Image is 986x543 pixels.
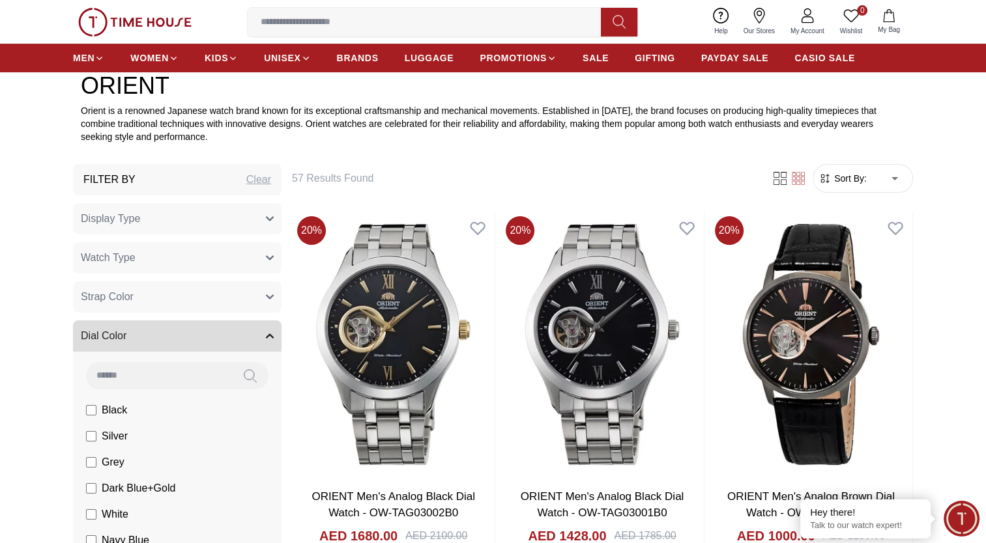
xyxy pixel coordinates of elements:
[500,211,703,478] img: ORIENT Men's Analog Black Dial Watch - OW-TAG03001B0
[857,5,867,16] span: 0
[81,211,140,227] span: Display Type
[337,46,379,70] a: BRANDS
[73,203,282,234] button: Display Type
[706,5,736,38] a: Help
[73,46,104,70] a: MEN
[83,172,136,188] h3: Filter By
[81,250,136,266] span: Watch Type
[292,211,495,478] img: ORIENT Men's Analog Black Dial Watch - OW-TAG03002B0
[810,520,921,531] p: Talk to our watch expert!
[73,320,282,352] button: Dial Color
[78,8,192,36] img: ...
[819,172,867,185] button: Sort By:
[480,46,557,70] a: PROMOTIONS
[480,51,547,64] span: PROMOTIONS
[635,46,675,70] a: GIFTING
[810,506,921,519] div: Hey there!
[944,501,979,536] div: Chat Widget
[738,26,780,36] span: Our Stores
[86,457,96,467] input: Grey
[73,51,94,64] span: MEN
[701,51,768,64] span: PAYDAY SALE
[292,171,755,186] h6: 57 Results Found
[205,46,238,70] a: KIDS
[583,46,609,70] a: SALE
[709,26,733,36] span: Help
[635,51,675,64] span: GIFTING
[794,51,855,64] span: CASIO SALE
[870,7,908,37] button: My Bag
[130,51,169,64] span: WOMEN
[405,46,454,70] a: LUGGAGE
[337,51,379,64] span: BRANDS
[102,428,128,444] span: Silver
[81,289,134,305] span: Strap Color
[246,172,271,188] div: Clear
[736,5,783,38] a: Our Stores
[297,216,326,245] span: 20 %
[81,73,905,99] h2: ORIENT
[86,431,96,441] input: Silver
[81,328,126,344] span: Dial Color
[785,26,830,36] span: My Account
[102,480,175,496] span: Dark Blue+Gold
[102,402,127,418] span: Black
[873,25,905,35] span: My Bag
[102,454,124,470] span: Grey
[506,216,534,245] span: 20 %
[727,490,895,520] a: ORIENT Men's Analog Brown Dial Watch - OW-TAG02001B0
[81,104,905,143] p: Orient is a renowned Japanese watch brand known for its exceptional craftsmanship and mechanical ...
[715,216,744,245] span: 20 %
[86,483,96,494] input: Dark Blue+Gold
[794,46,855,70] a: CASIO SALE
[130,46,179,70] a: WOMEN
[86,405,96,415] input: Black
[521,490,684,520] a: ORIENT Men's Analog Black Dial Watch - OW-TAG03001B0
[264,46,310,70] a: UNISEX
[264,51,300,64] span: UNISEX
[835,26,867,36] span: Wishlist
[701,46,768,70] a: PAYDAY SALE
[832,5,870,38] a: 0Wishlist
[583,51,609,64] span: SALE
[73,281,282,313] button: Strap Color
[832,172,867,185] span: Sort By:
[405,51,454,64] span: LUGGAGE
[710,211,912,478] img: ORIENT Men's Analog Brown Dial Watch - OW-TAG02001B0
[205,51,228,64] span: KIDS
[312,490,474,520] a: ORIENT Men's Analog Black Dial Watch - OW-TAG03002B0
[102,507,128,522] span: White
[73,242,282,273] button: Watch Type
[86,509,96,520] input: White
